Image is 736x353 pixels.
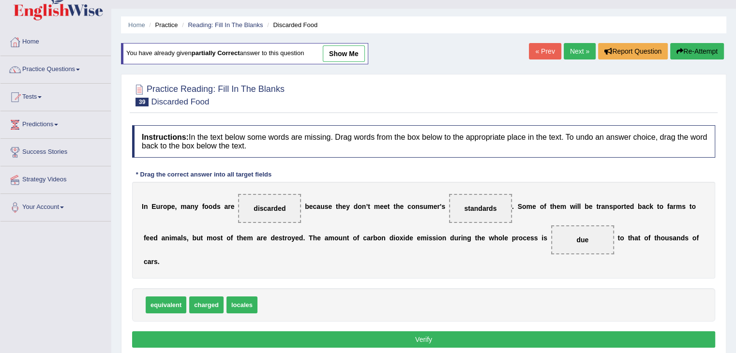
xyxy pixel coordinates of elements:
[279,234,283,242] b: s
[226,234,231,242] b: o
[142,203,144,210] b: I
[151,258,153,265] b: r
[202,203,205,210] b: f
[237,234,239,242] b: t
[388,203,390,210] b: t
[696,234,699,242] b: f
[429,234,433,242] b: s
[440,203,441,210] b: '
[646,203,649,210] b: c
[673,234,676,242] b: a
[523,234,526,242] b: c
[477,234,481,242] b: h
[685,234,689,242] b: s
[396,203,400,210] b: h
[256,234,260,242] b: a
[357,234,360,242] b: f
[648,234,651,242] b: f
[132,331,715,348] button: Verify
[200,234,203,242] b: t
[342,203,346,210] b: e
[415,203,420,210] b: n
[552,203,556,210] b: h
[630,234,634,242] b: h
[142,133,189,141] b: Instructions:
[489,234,494,242] b: w
[181,234,183,242] b: l
[0,166,111,191] a: Strategy Videos
[147,20,178,29] li: Practice
[436,234,438,242] b: i
[624,203,626,210] b: t
[518,203,522,210] b: S
[464,205,496,212] span: standards
[148,258,151,265] b: a
[0,84,111,108] a: Tests
[231,203,235,210] b: e
[287,234,292,242] b: o
[144,258,148,265] b: c
[239,234,243,242] b: h
[626,203,630,210] b: e
[146,234,150,242] b: e
[405,234,409,242] b: d
[217,203,221,210] b: s
[598,43,668,59] button: Report Question
[691,203,696,210] b: o
[380,203,384,210] b: e
[196,234,201,242] b: u
[442,234,447,242] b: n
[189,296,224,313] span: charged
[295,234,299,242] b: e
[522,203,526,210] b: o
[617,234,620,242] b: t
[128,21,145,29] a: Home
[228,203,230,210] b: r
[323,45,365,62] a: show me
[395,234,400,242] b: o
[171,203,175,210] b: e
[144,234,146,242] b: f
[282,234,285,242] b: t
[560,203,566,210] b: m
[212,203,217,210] b: d
[669,234,673,242] b: s
[605,203,609,210] b: n
[564,43,596,59] a: Next »
[171,234,177,242] b: m
[411,203,416,210] b: o
[291,234,295,242] b: y
[481,234,485,242] b: e
[336,203,338,210] b: t
[334,234,339,242] b: o
[529,43,561,59] a: « Prev
[575,203,577,210] b: i
[343,234,347,242] b: n
[132,82,285,106] h2: Practice Reading: Fill In The Blanks
[156,203,161,210] b: u
[158,258,160,265] b: .
[458,234,461,242] b: r
[353,234,357,242] b: o
[226,296,257,313] span: locales
[630,203,634,210] b: d
[570,203,575,210] b: w
[190,203,195,210] b: n
[299,234,303,242] b: d
[0,139,111,163] a: Success Stories
[534,234,538,242] b: s
[665,234,669,242] b: u
[673,203,676,210] b: r
[657,203,660,210] b: t
[153,234,158,242] b: d
[384,203,388,210] b: e
[165,234,169,242] b: n
[420,203,423,210] b: s
[540,203,544,210] b: o
[661,234,665,242] b: o
[377,234,382,242] b: o
[325,203,329,210] b: s
[628,234,630,242] b: t
[463,234,467,242] b: n
[317,234,321,242] b: e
